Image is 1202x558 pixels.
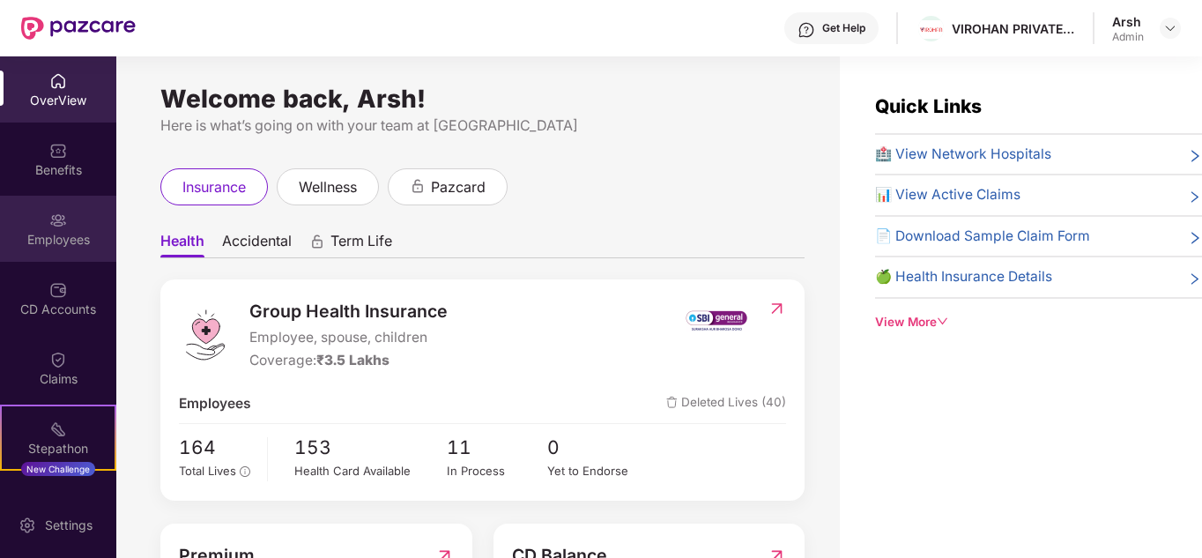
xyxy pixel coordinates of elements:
span: Group Health Insurance [249,298,448,325]
img: svg+xml;base64,PHN2ZyBpZD0iQ0RfQWNjb3VudHMiIGRhdGEtbmFtZT0iQ0QgQWNjb3VudHMiIHhtbG5zPSJodHRwOi8vd3... [49,281,67,299]
div: Admin [1112,30,1144,44]
span: info-circle [240,466,250,477]
div: Yet to Endorse [547,462,649,480]
img: New Pazcare Logo [21,17,136,40]
span: 0 [547,433,649,462]
span: Accidental [222,232,292,257]
div: Arsh [1112,13,1144,30]
div: Settings [40,517,98,534]
div: Get Help [822,21,865,35]
span: 📊 View Active Claims [875,184,1020,205]
div: Health Card Available [294,462,446,480]
span: right [1188,188,1202,205]
img: svg+xml;base64,PHN2ZyB4bWxucz0iaHR0cDovL3d3dy53My5vcmcvMjAwMC9zdmciIHdpZHRoPSIyMSIgaGVpZ2h0PSIyMC... [49,420,67,438]
div: Here is what’s going on with your team at [GEOGRAPHIC_DATA] [160,115,805,137]
div: Stepathon [2,440,115,458]
span: 📄 Download Sample Claim Form [875,226,1090,247]
img: deleteIcon [666,397,678,408]
div: Welcome back, Arsh! [160,92,805,106]
img: svg+xml;base64,PHN2ZyBpZD0iSG9tZSIgeG1sbnM9Imh0dHA6Ly93d3cudzMub3JnLzIwMDAvc3ZnIiB3aWR0aD0iMjAiIG... [49,72,67,90]
span: Quick Links [875,95,982,117]
span: 153 [294,433,446,462]
span: ₹3.5 Lakhs [316,352,390,368]
span: 164 [179,433,255,462]
div: VIROHAN PRIVATE LIMITED [952,20,1075,37]
img: svg+xml;base64,PHN2ZyBpZD0iU2V0dGluZy0yMHgyMCIgeG1sbnM9Imh0dHA6Ly93d3cudzMub3JnLzIwMDAvc3ZnIiB3aW... [19,517,36,534]
div: animation [410,178,426,194]
div: animation [309,234,325,249]
span: Health [160,232,204,257]
span: wellness [299,176,357,198]
img: Virohan%20logo%20(1).jpg [918,20,944,39]
div: New Challenge [21,462,95,476]
img: svg+xml;base64,PHN2ZyBpZD0iSGVscC0zMngzMiIgeG1sbnM9Imh0dHA6Ly93d3cudzMub3JnLzIwMDAvc3ZnIiB3aWR0aD... [798,21,815,39]
span: right [1188,270,1202,287]
img: svg+xml;base64,PHN2ZyBpZD0iRHJvcGRvd24tMzJ4MzIiIHhtbG5zPSJodHRwOi8vd3d3LnczLm9yZy8yMDAwL3N2ZyIgd2... [1163,21,1177,35]
span: 11 [447,433,548,462]
span: insurance [182,176,246,198]
img: svg+xml;base64,PHN2ZyBpZD0iQmVuZWZpdHMiIHhtbG5zPSJodHRwOi8vd3d3LnczLm9yZy8yMDAwL3N2ZyIgd2lkdGg9Ij... [49,142,67,160]
span: pazcard [431,176,486,198]
span: Employees [179,393,251,414]
img: RedirectIcon [768,300,786,317]
div: View More [875,313,1202,331]
div: In Process [447,462,548,480]
span: Total Lives [179,464,236,478]
span: Employee, spouse, children [249,327,448,348]
img: logo [179,309,232,361]
span: 🏥 View Network Hospitals [875,144,1051,165]
span: Deleted Lives (40) [666,393,786,414]
img: svg+xml;base64,PHN2ZyBpZD0iQ2xhaW0iIHhtbG5zPSJodHRwOi8vd3d3LnczLm9yZy8yMDAwL3N2ZyIgd2lkdGg9IjIwIi... [49,351,67,368]
img: insurerIcon [684,298,750,342]
span: right [1188,229,1202,247]
span: right [1188,147,1202,165]
img: svg+xml;base64,PHN2ZyBpZD0iRW5kb3JzZW1lbnRzIiB4bWxucz0iaHR0cDovL3d3dy53My5vcmcvMjAwMC9zdmciIHdpZH... [49,490,67,508]
span: 🍏 Health Insurance Details [875,266,1052,287]
img: svg+xml;base64,PHN2ZyBpZD0iRW1wbG95ZWVzIiB4bWxucz0iaHR0cDovL3d3dy53My5vcmcvMjAwMC9zdmciIHdpZHRoPS... [49,212,67,229]
span: Term Life [330,232,392,257]
span: down [937,316,949,328]
div: Coverage: [249,350,448,371]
